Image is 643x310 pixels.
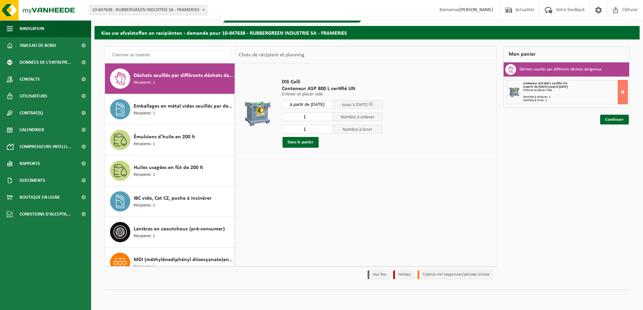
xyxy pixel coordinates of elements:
[368,270,390,279] li: Jour fixe
[600,115,629,124] a: Continuer
[20,155,40,172] span: Rapports
[20,206,71,223] span: Conditions d'accepta...
[523,85,568,89] strong: à partir de [DATE] jusqu'à [DATE]
[332,112,383,121] span: Nombre à enlever
[134,80,155,86] span: Récipients: 1
[20,37,56,54] span: Tableau de bord
[134,172,155,178] span: Récipients: 1
[134,202,155,209] span: Récipients: 1
[393,270,414,279] li: Holiday
[134,256,233,264] span: MDI (méthylènediphényl diisocyanate)en IBC
[283,137,319,148] button: Dans le panier
[20,88,47,105] span: Utilisateurs
[134,264,155,270] span: Récipients: 1
[134,225,225,233] span: Lanières en caoutchouc (pré-consumer)
[105,94,235,125] button: Emballages en métal vides souillés par des substances dangereuses Récipients: 1
[282,92,383,97] p: Enlever et placer vide
[282,85,383,92] span: Conteneur ASP 800 L certifié UN
[418,270,493,279] li: Tijdelijk niet toegestaan/période limitée
[20,121,44,138] span: Calendrier
[134,164,203,172] span: Huiles usagées en fût de 200 lt
[282,100,332,109] input: Sélectionnez date
[20,172,45,189] span: Documents
[105,248,235,278] button: MDI (méthylènediphényl diisocyanate)en IBC Récipients: 1
[519,64,601,75] h3: Déchets souillés par différents déchets dangereux
[523,89,627,92] div: Enlever et placer vide
[89,5,207,15] span: 10-847638 - RUBBERGREEN INDUSTRIE SA - FRAMERIES
[134,72,233,80] span: Déchets souillés par différents déchets dangereux
[134,102,233,110] span: Emballages en métal vides souillés par des substances dangereuses
[105,125,235,156] button: Émulsions d'huile en 200 lt Récipients: 1
[235,47,308,63] div: Choix de récipient et planning
[134,233,155,239] span: Récipients: 1
[20,138,71,155] span: Compresseurs intelli...
[105,63,235,94] button: Déchets souillés par différents déchets dangereux Récipients: 1
[20,20,44,37] span: Navigation
[523,82,567,85] span: Conteneur ASP 800 L certifié UN
[134,194,212,202] span: IBC vide, Cat C2, poche à incinérer
[20,71,40,88] span: Contacts
[20,105,43,121] span: Contrat(s)
[459,7,493,12] strong: [PERSON_NAME]
[134,133,195,141] span: Émulsions d'huile en 200 lt
[105,217,235,248] button: Lanières en caoutchouc (pré-consumer) Récipients: 1
[105,186,235,217] button: IBC vide, Cat C2, poche à incinérer Récipients: 1
[134,110,155,117] span: Récipients: 1
[503,46,629,62] div: Mon panier
[523,99,627,102] div: Nombre à livrer: 1
[95,26,640,39] h2: Kies uw afvalstoffen en recipiënten - demande pour 10-847638 - RUBBERGREEN INDUSTRIE SA - FRAMERIES
[523,95,627,99] div: Nombre à enlever: 1
[134,141,155,147] span: Récipients: 1
[282,79,383,85] span: DIS Colli
[108,50,232,60] input: Chercher du matériel
[105,156,235,186] button: Huiles usagées en fût de 200 lt Récipients: 1
[332,125,383,134] span: Nombre à livrer
[342,103,368,107] span: jusqu'à [DATE]
[20,54,71,71] span: Données de l'entrepr...
[20,189,60,206] span: Boutique en ligne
